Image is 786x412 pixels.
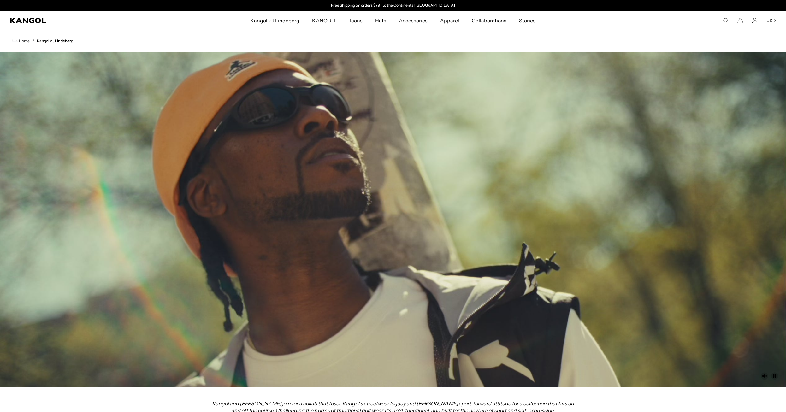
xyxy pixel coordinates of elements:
[440,11,459,30] span: Apparel
[331,3,455,8] a: Free Shipping on orders $79+ to the Continental [GEOGRAPHIC_DATA]
[513,11,542,30] a: Stories
[465,11,512,30] a: Collaborations
[344,11,369,30] a: Icons
[393,11,434,30] a: Accessories
[328,3,458,8] div: 1 of 2
[771,372,778,380] button: Pause
[12,38,30,44] a: Home
[306,11,343,30] a: KANGOLF
[737,18,743,23] button: Cart
[399,11,428,30] span: Accessories
[350,11,363,30] span: Icons
[30,37,34,45] li: /
[723,18,729,23] summary: Search here
[369,11,393,30] a: Hats
[761,372,768,380] button: Unmute
[37,39,73,43] a: Kangol x J.Lindeberg
[18,39,30,43] span: Home
[10,18,166,23] a: Kangol
[519,11,535,30] span: Stories
[244,11,306,30] a: Kangol x J.Lindeberg
[328,3,458,8] slideshow-component: Announcement bar
[766,18,776,23] button: USD
[434,11,465,30] a: Apparel
[752,18,758,23] a: Account
[375,11,386,30] span: Hats
[251,11,300,30] span: Kangol x J.Lindeberg
[328,3,458,8] div: Announcement
[312,11,337,30] span: KANGOLF
[472,11,506,30] span: Collaborations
